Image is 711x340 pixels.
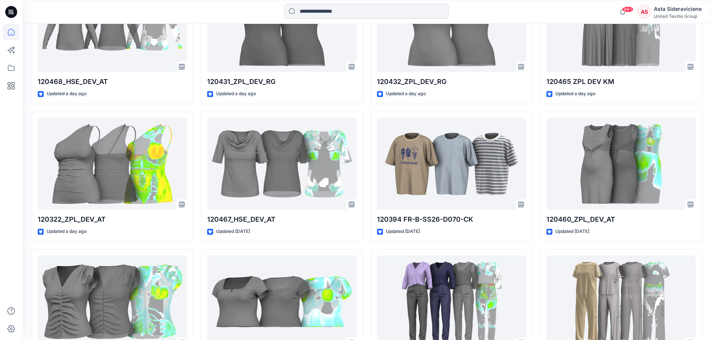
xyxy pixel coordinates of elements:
span: 99+ [622,6,633,12]
a: 120467_HSE_DEV_AT [207,118,356,210]
p: 120431_ZPL_DEV_RG [207,77,356,87]
p: 120322_ZPL_DEV_AT [38,214,187,225]
p: Updated a day ago [47,228,87,235]
p: Updated a day ago [555,90,595,98]
a: 120394 FR-B-SS26-D070-CK [377,118,526,210]
a: 120322_ZPL_DEV_AT [38,118,187,210]
a: 120460_ZPL_DEV_AT [546,118,696,210]
div: United Textile Group [654,13,702,19]
p: Updated [DATE] [386,228,420,235]
p: Updated [DATE] [216,228,250,235]
p: 120467_HSE_DEV_AT [207,214,356,225]
p: 120465 ZPL DEV KM [546,77,696,87]
p: 120468_HSE_DEV_AT [38,77,187,87]
div: Asta Sideraviciene [654,4,702,13]
p: 120432_ZPL_DEV_RG [377,77,526,87]
p: 120460_ZPL_DEV_AT [546,214,696,225]
p: Updated a day ago [47,90,87,98]
p: 120394 FR-B-SS26-D070-CK [377,214,526,225]
p: Updated a day ago [216,90,256,98]
div: AS [637,5,651,19]
p: Updated [DATE] [555,228,589,235]
p: Updated a day ago [386,90,426,98]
